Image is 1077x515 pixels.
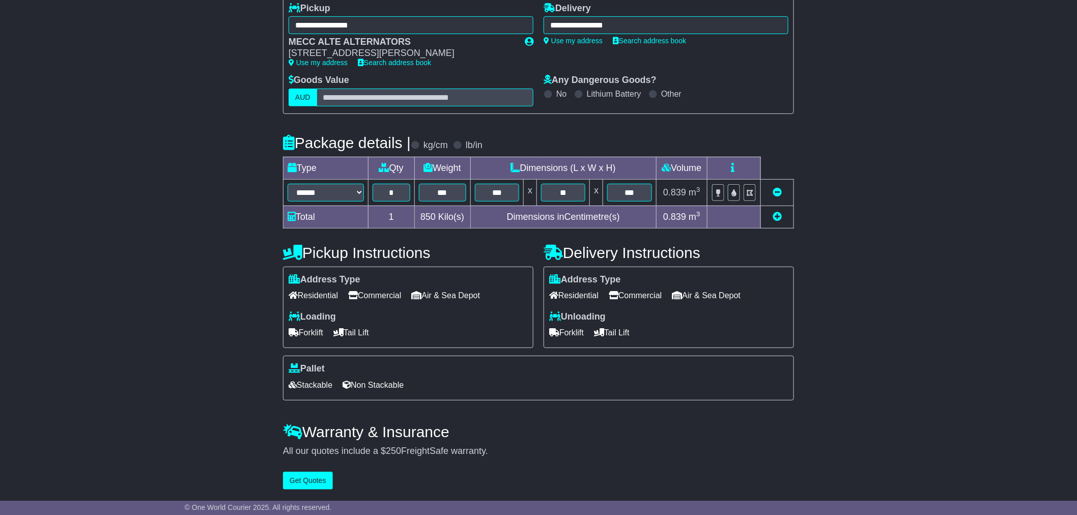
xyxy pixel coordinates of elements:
[549,288,599,303] span: Residential
[333,325,369,340] span: Tail Lift
[549,274,621,285] label: Address Type
[613,37,686,45] a: Search address book
[556,89,566,99] label: No
[544,37,603,45] a: Use my address
[289,377,332,393] span: Stackable
[369,206,415,228] td: 1
[661,89,682,99] label: Other
[590,179,603,206] td: x
[284,206,369,228] td: Total
[544,244,794,261] h4: Delivery Instructions
[289,311,336,323] label: Loading
[412,288,480,303] span: Air & Sea Depot
[773,187,782,197] a: Remove this item
[289,325,323,340] span: Forklift
[289,3,330,14] label: Pickup
[289,363,325,375] label: Pallet
[549,311,606,323] label: Unloading
[289,59,348,67] a: Use my address
[185,503,332,511] span: © One World Courier 2025. All rights reserved.
[414,157,470,179] td: Weight
[284,157,369,179] td: Type
[386,446,401,456] span: 250
[283,423,794,440] h4: Warranty & Insurance
[289,89,317,106] label: AUD
[414,206,470,228] td: Kilo(s)
[663,187,686,197] span: 0.839
[283,244,533,261] h4: Pickup Instructions
[773,212,782,222] a: Add new item
[663,212,686,222] span: 0.839
[549,325,584,340] span: Forklift
[423,140,448,151] label: kg/cm
[420,212,436,222] span: 850
[696,186,700,193] sup: 3
[544,3,591,14] label: Delivery
[289,288,338,303] span: Residential
[594,325,630,340] span: Tail Lift
[466,140,483,151] label: lb/in
[289,48,515,59] div: [STREET_ADDRESS][PERSON_NAME]
[289,75,349,86] label: Goods Value
[609,288,662,303] span: Commercial
[696,210,700,218] sup: 3
[369,157,415,179] td: Qty
[524,179,537,206] td: x
[283,446,794,457] div: All our quotes include a $ FreightSafe warranty.
[343,377,404,393] span: Non Stackable
[656,157,707,179] td: Volume
[283,472,333,490] button: Get Quotes
[587,89,641,99] label: Lithium Battery
[348,288,401,303] span: Commercial
[470,157,656,179] td: Dimensions (L x W x H)
[544,75,657,86] label: Any Dangerous Goods?
[672,288,741,303] span: Air & Sea Depot
[689,212,700,222] span: m
[283,134,411,151] h4: Package details |
[289,37,515,48] div: MECC ALTE ALTERNATORS
[689,187,700,197] span: m
[470,206,656,228] td: Dimensions in Centimetre(s)
[358,59,431,67] a: Search address book
[289,274,360,285] label: Address Type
